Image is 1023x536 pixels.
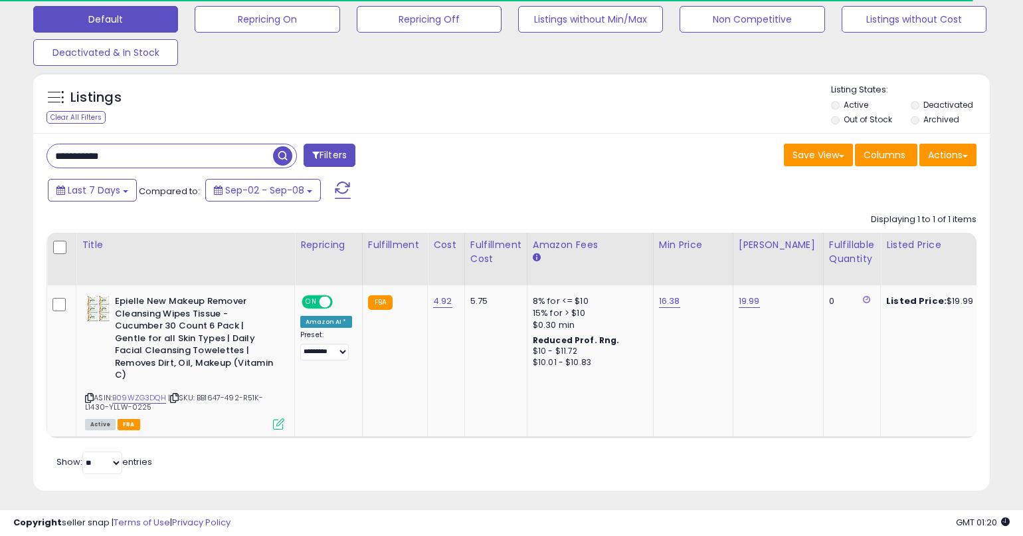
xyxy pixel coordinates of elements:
a: B09WZG3DQH [112,392,166,404]
span: Show: entries [56,456,152,468]
div: Preset: [300,331,352,360]
button: Deactivated & In Stock [33,39,178,66]
div: Min Price [659,238,727,252]
button: Repricing On [195,6,339,33]
p: Listing States: [831,84,990,96]
div: Cost [433,238,459,252]
b: Listed Price: [886,295,947,307]
span: OFF [331,297,352,308]
div: Repricing [300,238,357,252]
div: Fulfillable Quantity [829,238,875,266]
button: Listings without Cost [842,6,986,33]
a: 16.38 [659,295,680,308]
a: Privacy Policy [172,516,231,529]
span: Last 7 Days [68,184,120,197]
div: Clear All Filters [46,111,106,124]
label: Deactivated [923,99,973,110]
div: seller snap | | [13,517,231,529]
button: Last 7 Days [48,179,137,201]
strong: Copyright [13,516,62,529]
button: Sep-02 - Sep-08 [205,179,321,201]
div: Listed Price [886,238,1001,252]
b: Reduced Prof. Rng. [533,335,620,346]
label: Active [844,99,868,110]
label: Out of Stock [844,114,892,125]
small: FBA [368,295,393,310]
button: Columns [855,144,917,166]
a: 4.92 [433,295,452,308]
span: Columns [864,148,905,162]
button: Actions [919,144,976,166]
span: | SKU: BB1647-492-R51K-L1430-YLLW-0225 [85,392,263,412]
span: 2025-09-16 01:20 GMT [956,516,1010,529]
span: FBA [118,419,140,430]
span: ON [303,297,320,308]
div: Amazon Fees [533,238,648,252]
div: Fulfillment Cost [470,238,521,266]
div: [PERSON_NAME] [739,238,818,252]
img: 51P0iUftI2L._SL40_.jpg [85,295,112,322]
span: Sep-02 - Sep-08 [225,184,304,197]
div: Amazon AI * [300,316,352,328]
b: Epielle New Makeup Remover Cleansing Wipes Tissue - Cucumber 30 Count 6 Pack | Gentle for all Ski... [115,295,276,385]
button: Non Competitive [680,6,824,33]
div: $10.01 - $10.83 [533,357,643,368]
button: Listings without Min/Max [518,6,663,33]
div: 0 [829,295,870,307]
button: Filters [304,144,355,167]
div: 8% for <= $10 [533,295,643,307]
div: $10 - $11.72 [533,346,643,357]
div: Fulfillment [368,238,422,252]
label: Archived [923,114,959,125]
button: Save View [784,144,853,166]
div: ASIN: [85,295,284,428]
div: $19.99 [886,295,996,307]
a: 19.99 [739,295,760,308]
div: Title [82,238,289,252]
div: Displaying 1 to 1 of 1 items [871,213,976,226]
div: 15% for > $10 [533,307,643,319]
span: Compared to: [139,185,200,198]
small: Amazon Fees. [533,252,541,264]
div: $0.30 min [533,319,643,331]
button: Repricing Off [357,6,502,33]
h5: Listings [70,88,122,107]
a: Terms of Use [114,516,170,529]
div: 5.75 [470,295,517,307]
button: Default [33,6,178,33]
span: All listings currently available for purchase on Amazon [85,419,116,430]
